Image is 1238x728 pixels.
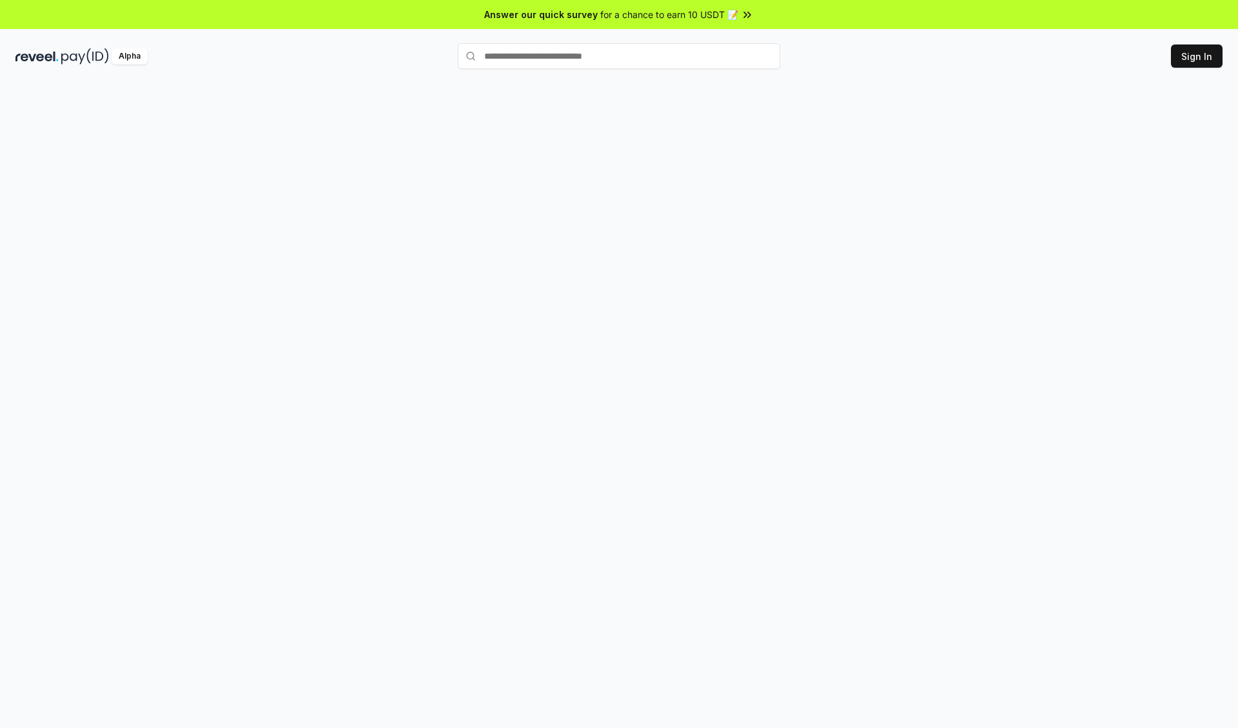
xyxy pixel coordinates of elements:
button: Sign In [1171,44,1223,68]
img: reveel_dark [15,48,59,64]
div: Alpha [112,48,148,64]
span: Answer our quick survey [484,8,598,21]
span: for a chance to earn 10 USDT 📝 [600,8,738,21]
img: pay_id [61,48,109,64]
